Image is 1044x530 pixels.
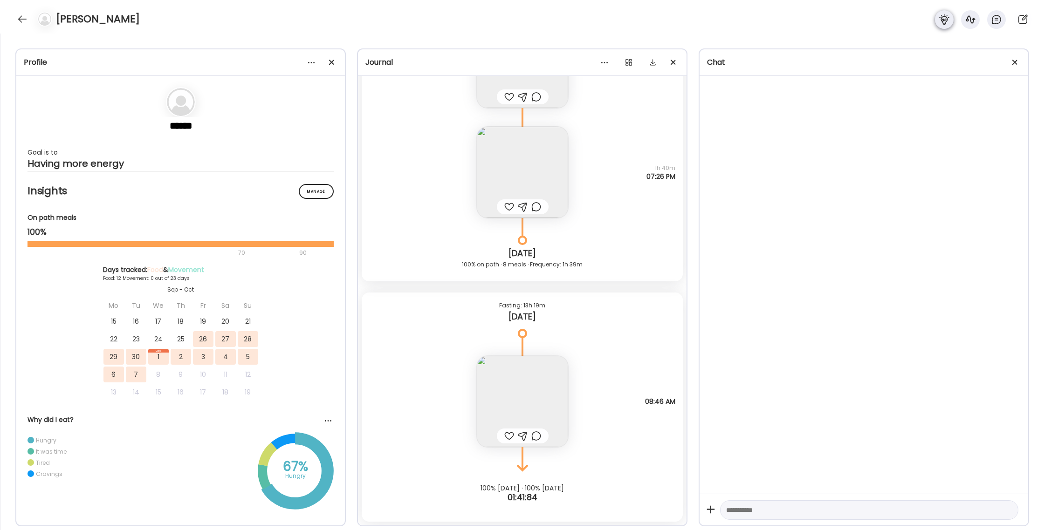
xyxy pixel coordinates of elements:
[645,397,675,406] span: 08:46 AM
[646,172,675,181] span: 07:26 PM
[148,367,169,382] div: 8
[193,331,213,347] div: 26
[272,470,319,482] div: Hungry
[103,285,259,294] div: Sep - Oct
[148,384,169,400] div: 15
[148,298,169,313] div: We
[103,367,124,382] div: 6
[147,265,163,274] span: Food
[126,367,146,382] div: 7
[238,313,258,329] div: 21
[36,459,50,467] div: Tired
[369,311,675,322] div: [DATE]
[148,313,169,329] div: 17
[103,349,124,365] div: 29
[148,349,169,365] div: 1
[168,265,204,274] span: Movement
[126,298,146,313] div: Tu
[707,57,1021,68] div: Chat
[167,88,195,116] img: bg-avatar-default.svg
[103,298,124,313] div: Mo
[369,300,675,311] div: Fasting: 13h 19m
[171,331,191,347] div: 25
[215,313,236,329] div: 20
[369,259,675,270] div: 100% on path · 8 meals · Frequency: 1h 39m
[238,349,258,365] div: 5
[238,331,258,347] div: 28
[171,313,191,329] div: 18
[215,367,236,382] div: 11
[38,13,51,26] img: bg-avatar-default.svg
[126,384,146,400] div: 14
[27,147,334,158] div: Goal is to
[36,448,67,455] div: It was time
[56,12,140,27] h4: [PERSON_NAME]
[193,349,213,365] div: 3
[272,461,319,472] div: 67%
[215,384,236,400] div: 18
[36,436,56,444] div: Hungry
[171,367,191,382] div: 9
[171,298,191,313] div: Th
[103,275,259,282] div: Food: 12 Movement: 0 out of 23 days
[238,367,258,382] div: 12
[477,127,568,218] img: images%2Fu2tWvv7XULgEusSqVlWLSqNHSml2%2FbDF8Gmjj2kR4mnGEcJNg%2FZviO0fGsyEQ25MMCZ5oN_240
[193,298,213,313] div: Fr
[148,349,169,353] div: Oct
[369,248,675,259] div: [DATE]
[215,298,236,313] div: Sa
[27,247,296,258] div: 70
[215,349,236,365] div: 4
[238,298,258,313] div: Su
[193,384,213,400] div: 17
[215,331,236,347] div: 27
[373,492,672,503] div: 01:41:84
[27,158,334,169] div: Having more energy
[477,356,568,447] img: images%2Fu2tWvv7XULgEusSqVlWLSqNHSml2%2FzEwJ7cllAVB8TOgE7A9g%2FCnL6skMCS5hOtkSvnPhb_240
[27,226,334,238] div: 100%
[126,349,146,365] div: 30
[103,331,124,347] div: 22
[193,313,213,329] div: 19
[193,367,213,382] div: 10
[126,313,146,329] div: 16
[126,331,146,347] div: 23
[373,484,672,492] div: 100% [DATE] · 100% [DATE]
[27,184,334,198] h2: Insights
[24,57,337,68] div: Profile
[238,384,258,400] div: 19
[171,349,191,365] div: 2
[36,470,62,478] div: Cravings
[103,265,259,275] div: Days tracked: &
[365,57,679,68] div: Journal
[171,384,191,400] div: 16
[299,184,334,199] div: Manage
[27,415,334,425] div: Why did I eat?
[27,213,334,223] div: On path meals
[646,164,675,172] span: 1h 40m
[298,247,308,258] div: 90
[148,331,169,347] div: 24
[103,384,124,400] div: 13
[103,313,124,329] div: 15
